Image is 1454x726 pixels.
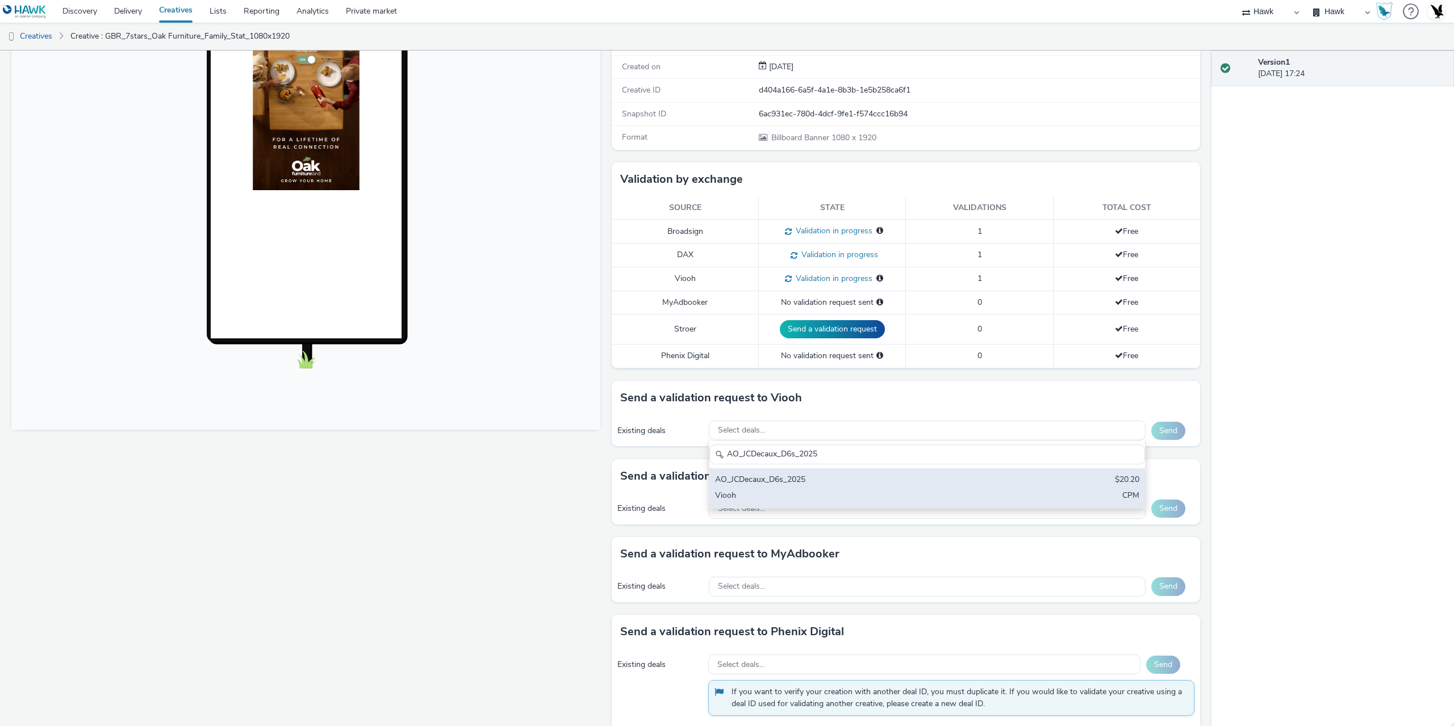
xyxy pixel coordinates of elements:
span: 1 [977,249,982,260]
div: Existing deals [617,581,704,592]
div: Existing deals [617,659,703,670]
th: Total cost [1053,196,1200,220]
img: dooh [6,31,17,43]
button: Send [1151,500,1185,518]
span: [DATE] [767,61,793,72]
button: Send a validation request [780,320,885,338]
button: Send [1146,656,1180,674]
input: Search...... [709,444,1145,464]
div: d404a166-6a5f-4a1e-8b3b-1e5b258ca6f1 [759,85,1200,96]
span: Creative ID [622,85,661,95]
span: Billboard Banner [771,132,832,143]
span: Validation in progress [792,273,872,284]
div: Please select a deal below and click on Send to send a validation request to Phenix Digital. [876,350,883,362]
div: Existing deals [617,425,704,437]
td: Broadsign [612,220,759,244]
div: $20.20 [1115,474,1139,487]
button: Send [1151,422,1185,440]
div: Please select a deal below and click on Send to send a validation request to MyAdbooker. [876,297,883,308]
div: CPM [1122,490,1139,503]
th: Validations [906,196,1053,220]
span: Free [1115,297,1138,308]
td: Viooh [612,267,759,291]
span: If you want to verify your creation with another deal ID, you must duplicate it. If you would lik... [732,686,1183,710]
span: Created on [622,61,661,72]
span: Select deals... [717,660,764,670]
h3: Validation by exchange [620,171,743,188]
img: Advertisement preview [241,35,348,226]
span: 0 [977,324,982,334]
div: No validation request sent [764,297,900,308]
div: Creation 06 October 2025, 17:24 [767,61,793,73]
span: Free [1115,226,1138,237]
img: Account UK [1428,3,1445,20]
img: undefined Logo [3,5,47,19]
div: 6ac931ec-780d-4dcf-9fe1-f574ccc16b94 [759,108,1200,120]
div: [DATE] 17:24 [1258,57,1445,80]
td: Stroer [612,314,759,345]
td: Phenix Digital [612,345,759,368]
span: 1 [977,273,982,284]
button: Send [1151,577,1185,595]
span: Validation in progress [797,249,878,260]
td: DAX [612,244,759,267]
span: Free [1115,249,1138,260]
h3: Send a validation request to Viooh [620,389,802,406]
span: 1080 x 1920 [770,132,876,143]
span: Select deals... [718,504,765,514]
span: Snapshot ID [622,108,666,119]
span: Validation in progress [792,225,872,236]
img: Hawk Academy [1376,2,1393,20]
div: AO_JCDecaux_D6s_2025 [715,474,996,487]
strong: Version 1 [1258,57,1290,68]
span: 1 [977,226,982,237]
span: Free [1115,324,1138,334]
th: State [759,196,906,220]
div: Viooh [715,490,996,503]
span: Select deals... [718,426,765,435]
div: No validation request sent [764,350,900,362]
td: MyAdbooker [612,291,759,314]
th: Source [612,196,759,220]
span: 0 [977,297,982,308]
span: Free [1115,350,1138,361]
h3: Send a validation request to Broadsign [620,468,825,485]
h3: Send a validation request to Phenix Digital [620,623,844,640]
a: Creative : GBR_7stars_Oak Furniture_Family_Stat_1080x1920 [65,23,295,50]
div: Existing deals [617,503,704,514]
span: 0 [977,350,982,361]
h3: Send a validation request to MyAdbooker [620,545,839,563]
span: Format [622,132,647,142]
span: Free [1115,273,1138,284]
span: Select deals... [718,582,765,591]
a: Hawk Academy [1376,2,1397,20]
